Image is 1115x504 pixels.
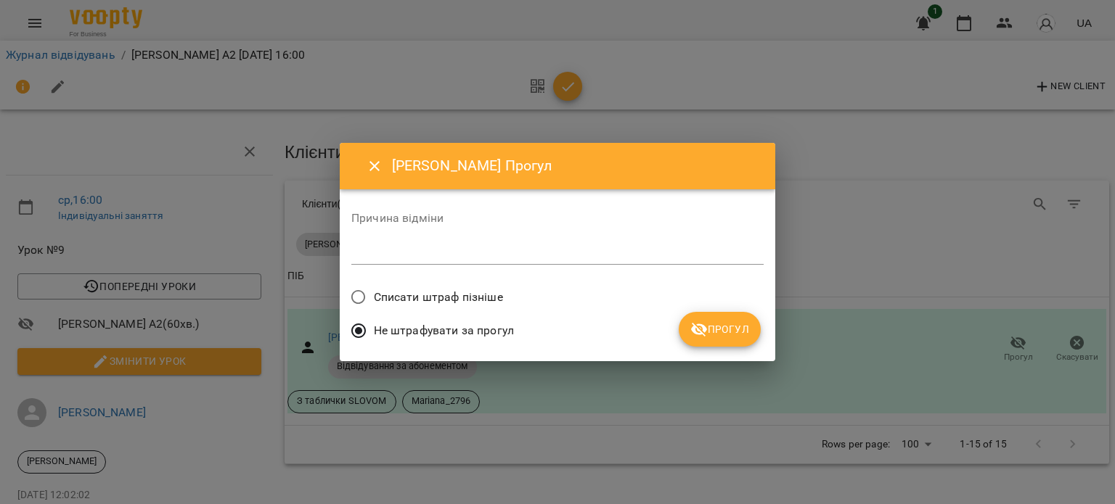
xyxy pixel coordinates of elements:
[357,149,392,183] button: Close
[374,289,503,306] span: Списати штраф пізніше
[374,322,514,339] span: Не штрафувати за прогул
[392,154,758,177] h6: [PERSON_NAME] Прогул
[679,312,761,347] button: Прогул
[690,321,749,338] span: Прогул
[351,212,764,224] label: Причина відміни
